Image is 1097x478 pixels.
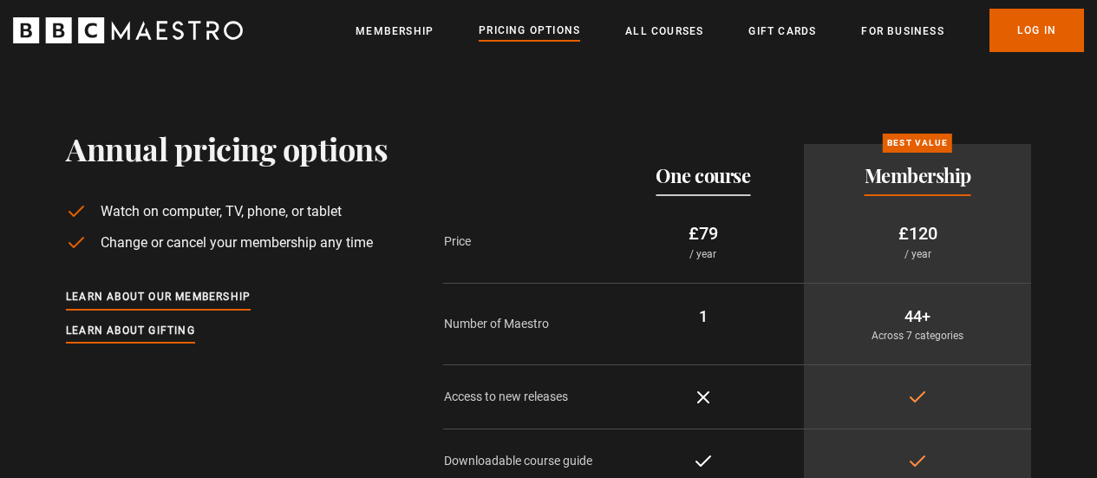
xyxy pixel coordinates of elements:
[444,315,601,333] p: Number of Maestro
[883,134,952,153] p: Best value
[818,246,1017,262] p: / year
[656,165,750,186] h2: One course
[13,17,243,43] svg: BBC Maestro
[861,23,944,40] a: For business
[818,328,1017,344] p: Across 7 categories
[444,388,601,406] p: Access to new releases
[616,220,790,246] p: £79
[66,232,388,253] li: Change or cancel your membership any time
[356,23,434,40] a: Membership
[444,232,601,251] p: Price
[616,246,790,262] p: / year
[66,130,388,167] h1: Annual pricing options
[818,220,1017,246] p: £120
[625,23,703,40] a: All Courses
[66,288,251,307] a: Learn about our membership
[748,23,816,40] a: Gift Cards
[865,165,971,186] h2: Membership
[479,22,580,41] a: Pricing Options
[818,304,1017,328] p: 44+
[66,322,195,341] a: Learn about gifting
[356,9,1084,52] nav: Primary
[989,9,1084,52] a: Log In
[66,201,388,222] li: Watch on computer, TV, phone, or tablet
[616,304,790,328] p: 1
[444,452,601,470] p: Downloadable course guide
